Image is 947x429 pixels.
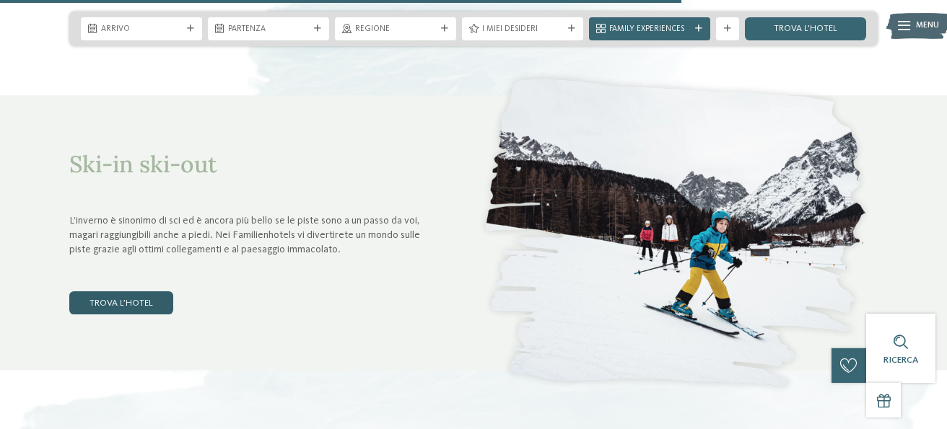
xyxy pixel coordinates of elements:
a: trova l’hotel [745,17,866,40]
span: I miei desideri [482,24,563,35]
span: Ricerca [883,355,918,365]
a: trova l’hotel [69,291,173,314]
p: L’inverno è sinonimo di sci ed è ancora più bello se le piste sono a un passo da voi, magari ragg... [69,213,433,257]
span: Regione [355,24,436,35]
span: Ski-in ski-out [69,149,217,179]
span: Arrivo [101,24,182,35]
span: Family Experiences [609,24,690,35]
img: Quale family experience volete vivere? [473,66,878,399]
span: Partenza [228,24,309,35]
